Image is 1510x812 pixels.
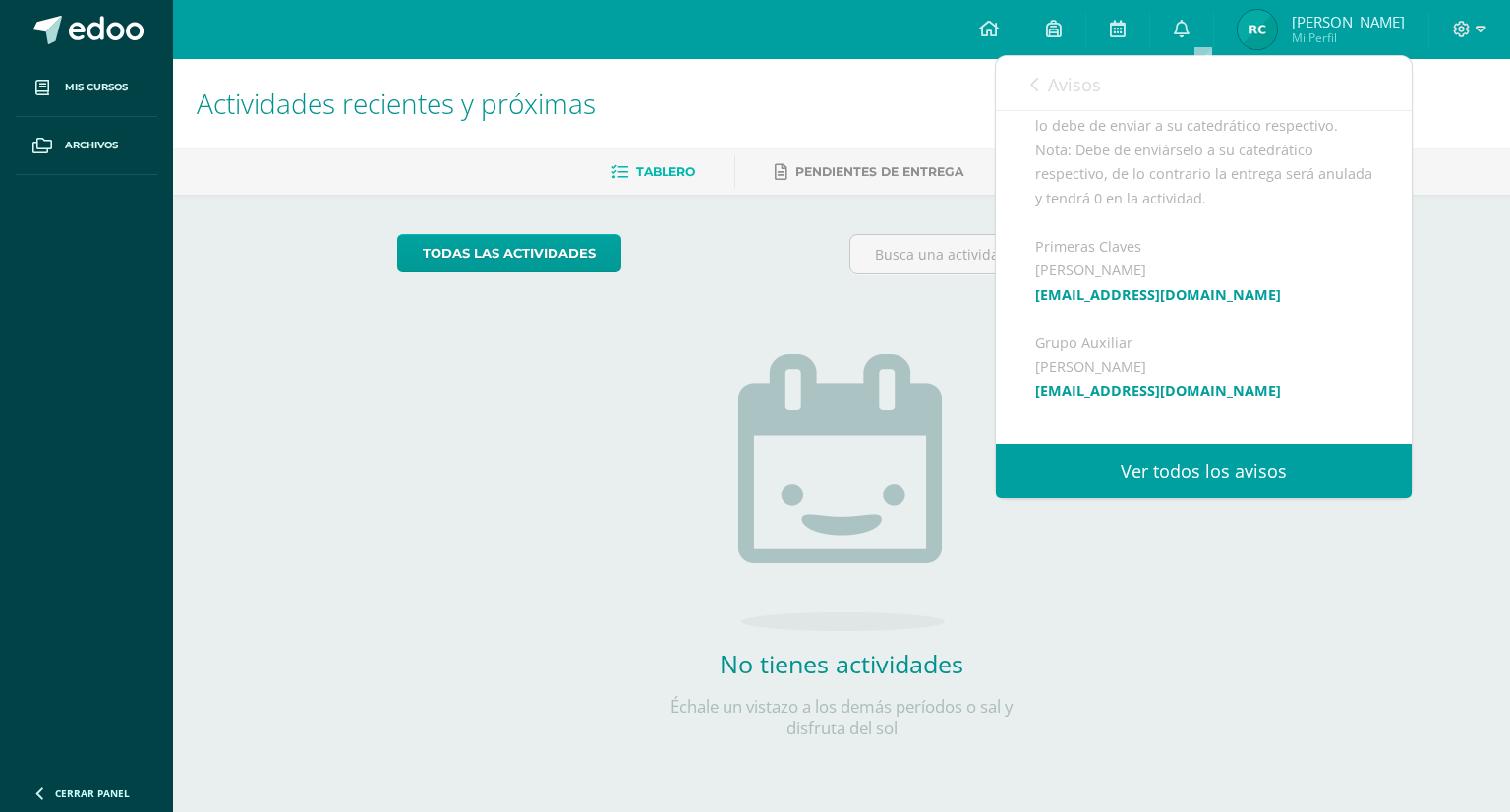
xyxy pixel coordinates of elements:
[850,235,1286,273] input: Busca una actividad próxima aquí...
[1251,72,1377,93] span: avisos sin leer
[795,164,963,179] span: Pendientes de entrega
[738,354,945,631] img: no_activities.png
[1292,29,1405,46] span: Mi Perfil
[1048,73,1101,96] span: Avisos
[16,117,157,175] a: Archivos
[55,786,130,800] span: Cerrar panel
[1251,72,1278,93] span: 349
[397,234,621,272] a: todas las Actividades
[1292,12,1405,31] span: [PERSON_NAME]
[996,444,1412,498] a: Ver todos los avisos
[1238,10,1277,49] img: 26a00f5eb213dc1aa4cded5c7343e6cd.png
[611,156,695,188] a: Tablero
[636,164,695,179] span: Tablero
[645,696,1038,739] p: Échale un vistazo a los demás períodos o sal y disfruta del sol
[645,647,1038,680] h2: No tienes actividades
[775,156,963,188] a: Pendientes de entrega
[197,85,596,122] span: Actividades recientes y próximas
[16,59,157,117] a: Mis cursos
[1035,285,1281,304] a: [EMAIL_ADDRESS][DOMAIN_NAME]
[1035,381,1281,400] a: [EMAIL_ADDRESS][DOMAIN_NAME]
[65,80,128,95] span: Mis cursos
[65,138,118,153] span: Archivos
